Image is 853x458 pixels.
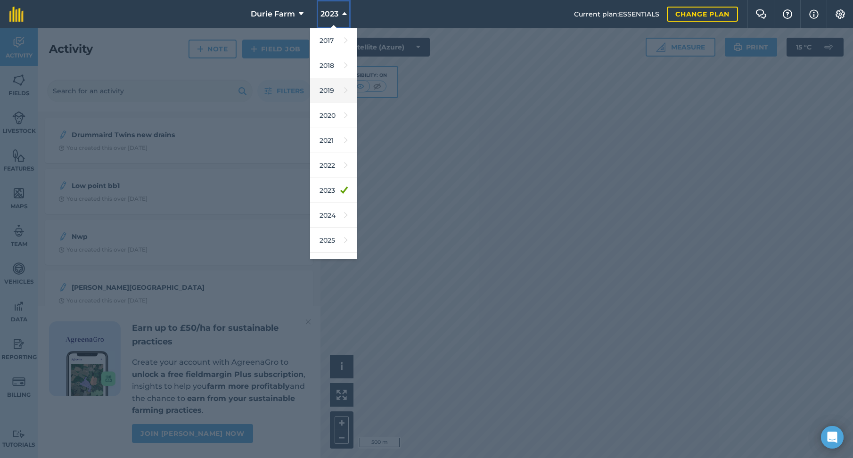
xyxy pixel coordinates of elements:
a: 2024 [310,203,357,228]
img: A question mark icon [782,9,793,19]
a: Change plan [667,7,738,22]
a: 2025 [310,228,357,253]
a: 2019 [310,78,357,103]
img: A cog icon [835,9,846,19]
div: Open Intercom Messenger [821,426,844,449]
span: Current plan : ESSENTIALS [574,9,659,19]
a: 2026 [310,253,357,278]
a: 2022 [310,153,357,178]
span: 2023 [320,8,338,20]
img: fieldmargin Logo [9,7,24,22]
a: 2020 [310,103,357,128]
a: 2021 [310,128,357,153]
a: 2018 [310,53,357,78]
a: 2017 [310,28,357,53]
img: Two speech bubbles overlapping with the left bubble in the forefront [755,9,767,19]
img: svg+xml;base64,PHN2ZyB4bWxucz0iaHR0cDovL3d3dy53My5vcmcvMjAwMC9zdmciIHdpZHRoPSIxNyIgaGVpZ2h0PSIxNy... [809,8,819,20]
span: Durie Farm [251,8,295,20]
a: 2023 [310,178,357,203]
